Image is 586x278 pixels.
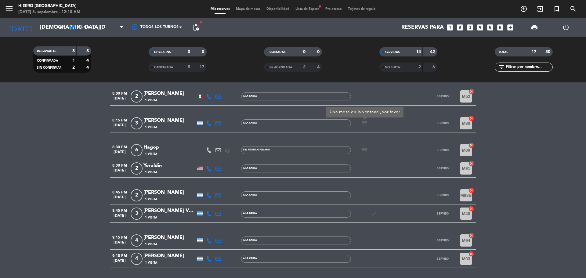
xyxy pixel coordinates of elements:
span: A la carta [243,194,257,196]
span: SERVIDO [437,239,449,242]
span: 1 Visita [145,98,157,103]
i: looks_two [456,23,464,31]
span: Tarjetas de regalo [345,7,379,11]
span: A la carta [243,212,257,215]
span: Lista de Espera [292,7,322,11]
i: subject [361,146,368,154]
span: SERVIDO [437,167,449,170]
strong: 5 [188,65,190,69]
span: 8:45 PM [110,207,129,214]
span: A la carta [243,167,257,169]
strong: 3 [72,49,75,53]
i: looks_one [446,23,454,31]
strong: 2 [72,65,75,70]
div: Una mesa en la ventana ,por favor [330,109,400,115]
i: arrow_drop_down [57,24,64,31]
i: cancel [468,233,474,239]
strong: 6 [432,65,436,69]
span: [DATE] [110,259,129,266]
button: SERVIDO [427,117,458,129]
span: 2 [131,162,143,175]
strong: 1 [72,58,75,63]
i: turned_in_not [553,5,560,13]
span: [DATE] [110,150,129,157]
div: [PERSON_NAME] [143,189,195,197]
span: 1 Visita [145,152,157,157]
button: SERVIDO [427,144,458,156]
strong: 2 [418,65,421,69]
span: 8:15 PM [110,116,129,123]
button: SERVIDO [427,208,458,220]
i: subject [361,120,368,127]
i: cancel [468,142,474,148]
span: SERVIDO [437,95,449,98]
span: RESERVADAS [37,50,56,53]
span: SERVIDO [437,257,449,260]
strong: 4 [86,65,90,70]
span: 4 [131,253,143,265]
strong: 42 [430,50,436,54]
span: 2 [131,90,143,103]
strong: 2 [303,65,306,69]
span: 4 [131,234,143,247]
i: looks_3 [466,23,474,31]
span: pending_actions [192,24,200,31]
span: SERVIDO [437,212,449,215]
i: cancel [468,88,474,95]
div: [PERSON_NAME] Valencia [PERSON_NAME] [143,207,195,215]
div: [DATE] 5. septiembre - 12:10 AM [18,9,80,15]
span: Reservas para [401,24,444,31]
i: headset_mic [225,147,230,153]
div: Hagop [143,143,195,151]
div: LOG OUT [550,18,581,37]
span: fiber_manual_record [318,5,322,8]
span: Disponibilidad [263,7,292,11]
button: menu [5,4,14,15]
span: 3 [131,208,143,220]
i: search [570,5,577,13]
span: print [531,24,538,31]
strong: 50 [545,50,552,54]
span: CHECK INS [154,51,171,54]
i: filter_list [498,63,505,71]
i: power_settings_new [562,24,570,31]
span: RE AGENDADA [269,66,292,69]
span: A la carta [243,257,257,260]
i: cancel [468,187,474,193]
strong: 17 [531,50,536,54]
span: 1 Visita [145,215,157,220]
div: [PERSON_NAME] [143,234,195,242]
span: 1 Visita [145,125,157,130]
i: [DATE] [5,21,37,34]
button: SERVIDO [427,189,458,201]
strong: 4 [317,65,321,69]
span: 1 Visita [145,242,157,247]
span: 3 [131,117,143,129]
span: SERVIDAS [385,51,400,54]
div: [PERSON_NAME] [143,90,195,98]
span: SENTADAS [269,51,286,54]
span: [DATE] [110,123,129,130]
span: TOTAL [498,51,508,54]
button: SERVIDO [427,234,458,247]
span: CONFIRMADA [37,59,58,62]
span: Mapa de mesas [233,7,263,11]
i: check [370,210,378,217]
div: [PERSON_NAME] [143,252,195,260]
strong: 17 [199,65,205,69]
span: 8:30 PM [110,143,129,150]
span: 1 Visita [145,197,157,202]
i: looks_4 [476,23,484,31]
span: 8:30 PM [110,161,129,168]
span: A la carta [243,239,257,241]
span: Sin menú asignado [243,149,270,151]
i: exit_to_app [537,5,544,13]
span: SERVIDO [437,148,449,152]
span: SIN CONFIRMAR [37,66,61,69]
span: [DATE] [110,168,129,175]
strong: 8 [86,49,90,53]
span: fiber_manual_record [199,20,203,24]
i: cancel [468,206,474,212]
span: 6 [131,144,143,156]
strong: 0 [202,50,205,54]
